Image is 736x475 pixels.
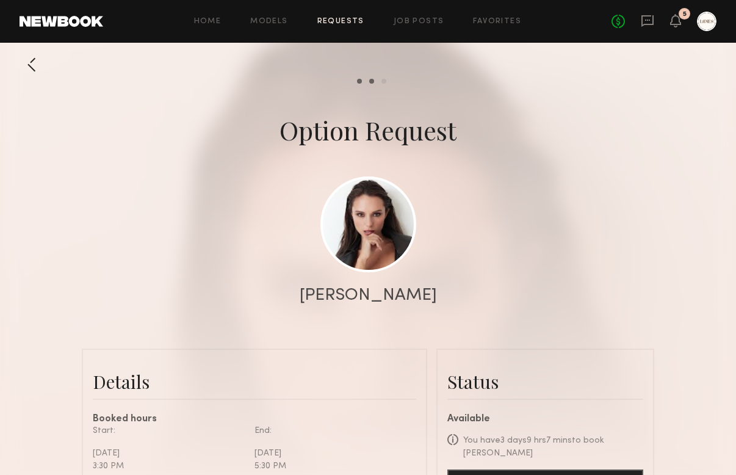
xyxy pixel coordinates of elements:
div: 3:30 PM [93,460,245,473]
div: [DATE] [93,447,245,460]
div: You have 3 days 9 hrs 7 mins to book [PERSON_NAME] [463,434,643,460]
div: 5:30 PM [254,460,407,473]
div: Details [93,369,416,394]
div: 5 [683,11,687,18]
a: Models [250,18,287,26]
div: [DATE] [254,447,407,460]
div: End: [254,424,407,437]
div: Booked hours [93,415,416,424]
div: [PERSON_NAME] [300,287,437,304]
a: Home [194,18,222,26]
div: Status [447,369,643,394]
a: Favorites [473,18,521,26]
div: Start: [93,424,245,437]
div: Available [447,415,643,424]
div: Option Request [280,113,456,147]
a: Requests [317,18,364,26]
a: Job Posts [394,18,444,26]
